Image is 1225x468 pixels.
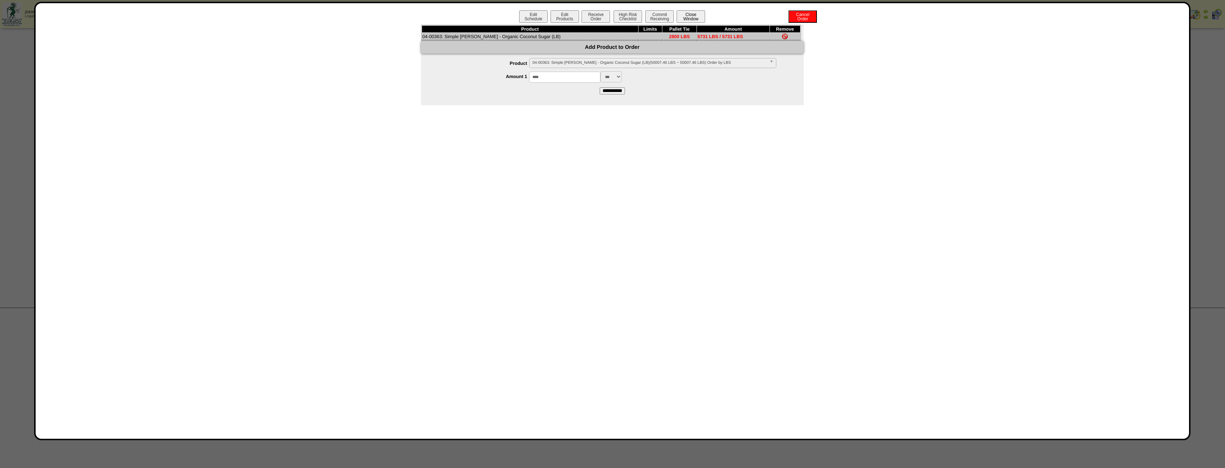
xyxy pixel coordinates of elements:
label: Amount 1 [435,74,530,79]
button: EditProducts [551,10,579,23]
th: Limits [638,26,662,33]
a: High RiskChecklist [613,16,644,21]
th: Remove [770,26,800,33]
button: High RiskChecklist [614,10,642,23]
button: CommitReceiving [645,10,674,23]
td: 04-00363: Simple [PERSON_NAME] - Organic Coconut Sugar (LB) [422,33,638,40]
label: Product [435,61,530,66]
th: Pallet Tie [662,26,697,33]
span: 5731 LBS / 5731 LBS [697,34,743,39]
img: Remove Item [782,34,788,39]
button: CloseWindow [677,10,705,23]
th: Product [422,26,638,33]
button: EditSchedule [519,10,548,23]
button: CancelOrder [788,10,817,23]
div: Add Product to Order [421,41,804,53]
button: ReceiveOrder [582,10,610,23]
span: 04-00363: Simple [PERSON_NAME] - Organic Coconut Sugar (LB)(50007.46 LBS ~ 50007.46 LBS) Order by... [532,58,766,67]
a: CloseWindow [676,16,706,21]
th: Amount [697,26,770,33]
span: 2800 LBS [669,34,690,39]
